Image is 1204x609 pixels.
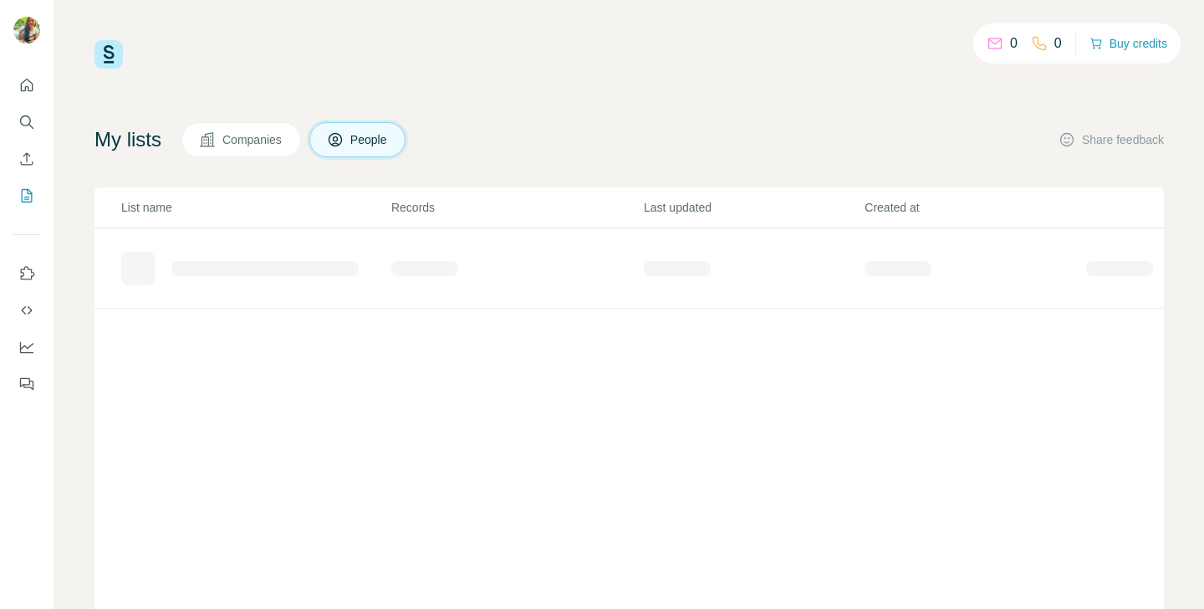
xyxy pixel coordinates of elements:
img: Avatar [13,17,40,43]
span: People [350,131,389,148]
p: Created at [865,199,1084,216]
span: Companies [222,131,283,148]
button: Quick start [13,70,40,100]
p: List name [121,199,390,216]
button: Enrich CSV [13,144,40,174]
button: Use Surfe API [13,295,40,325]
p: Records [391,199,642,216]
button: Use Surfe on LinkedIn [13,258,40,289]
button: Search [13,107,40,137]
p: 0 [1054,33,1062,54]
button: Buy credits [1089,32,1167,55]
button: Share feedback [1059,131,1164,148]
button: My lists [13,181,40,211]
button: Feedback [13,369,40,399]
p: Last updated [644,199,863,216]
p: 0 [1010,33,1018,54]
img: Surfe Logo [94,40,123,69]
h4: My lists [94,126,161,153]
button: Dashboard [13,332,40,362]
